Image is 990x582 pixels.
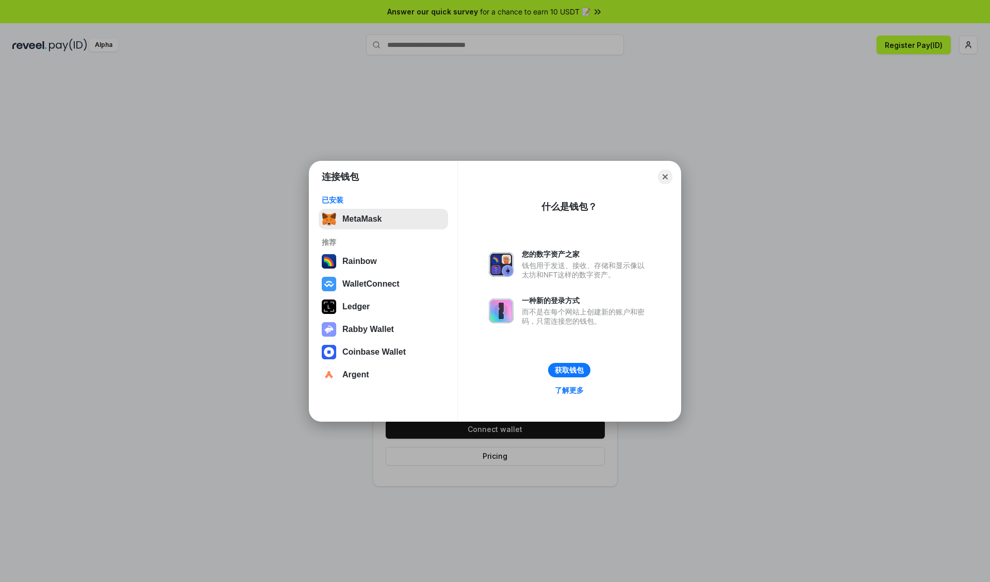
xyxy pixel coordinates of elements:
[522,250,650,259] div: 您的数字资产之家
[541,201,597,213] div: 什么是钱包？
[342,279,400,289] div: WalletConnect
[522,307,650,326] div: 而不是在每个网站上创建新的账户和密码，只需连接您的钱包。
[658,170,672,184] button: Close
[342,325,394,334] div: Rabby Wallet
[322,277,336,291] img: svg+xml,%3Csvg%20width%3D%2228%22%20height%3D%2228%22%20viewBox%3D%220%200%2028%2028%22%20fill%3D...
[322,300,336,314] img: svg+xml,%3Csvg%20xmlns%3D%22http%3A%2F%2Fwww.w3.org%2F2000%2Fsvg%22%20width%3D%2228%22%20height%3...
[342,302,370,311] div: Ledger
[342,257,377,266] div: Rainbow
[322,195,445,205] div: 已安装
[322,238,445,247] div: 推荐
[548,363,590,377] button: 获取钱包
[322,322,336,337] img: svg+xml,%3Csvg%20xmlns%3D%22http%3A%2F%2Fwww.w3.org%2F2000%2Fsvg%22%20fill%3D%22none%22%20viewBox...
[319,209,448,229] button: MetaMask
[322,368,336,382] img: svg+xml,%3Csvg%20width%3D%2228%22%20height%3D%2228%22%20viewBox%3D%220%200%2028%2028%22%20fill%3D...
[319,319,448,340] button: Rabby Wallet
[342,347,406,357] div: Coinbase Wallet
[319,274,448,294] button: WalletConnect
[322,171,359,183] h1: 连接钱包
[319,251,448,272] button: Rainbow
[342,370,369,379] div: Argent
[522,296,650,305] div: 一种新的登录方式
[549,384,590,397] a: 了解更多
[322,254,336,269] img: svg+xml,%3Csvg%20width%3D%22120%22%20height%3D%22120%22%20viewBox%3D%220%200%20120%20120%22%20fil...
[319,342,448,362] button: Coinbase Wallet
[342,214,382,224] div: MetaMask
[555,386,584,395] div: 了解更多
[322,212,336,226] img: svg+xml,%3Csvg%20fill%3D%22none%22%20height%3D%2233%22%20viewBox%3D%220%200%2035%2033%22%20width%...
[319,364,448,385] button: Argent
[489,252,514,277] img: svg+xml,%3Csvg%20xmlns%3D%22http%3A%2F%2Fwww.w3.org%2F2000%2Fsvg%22%20fill%3D%22none%22%20viewBox...
[489,298,514,323] img: svg+xml,%3Csvg%20xmlns%3D%22http%3A%2F%2Fwww.w3.org%2F2000%2Fsvg%22%20fill%3D%22none%22%20viewBox...
[322,345,336,359] img: svg+xml,%3Csvg%20width%3D%2228%22%20height%3D%2228%22%20viewBox%3D%220%200%2028%2028%22%20fill%3D...
[555,365,584,375] div: 获取钱包
[319,296,448,317] button: Ledger
[522,261,650,279] div: 钱包用于发送、接收、存储和显示像以太坊和NFT这样的数字资产。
